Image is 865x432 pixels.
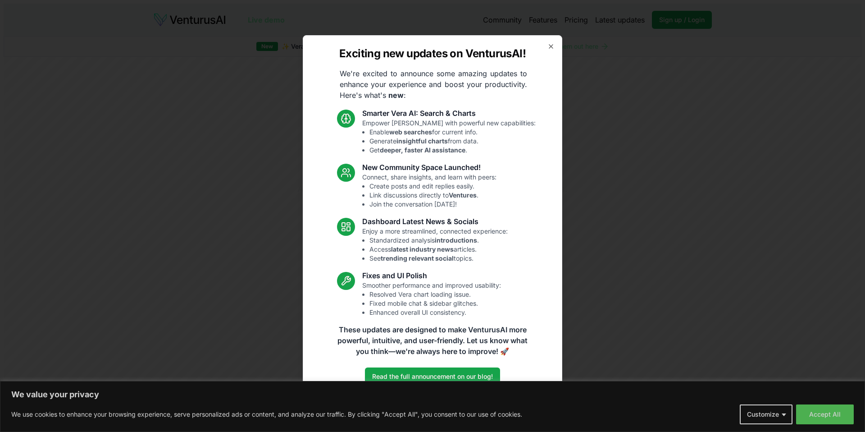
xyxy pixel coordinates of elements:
strong: trending relevant social [381,254,454,262]
strong: web searches [389,128,432,136]
li: Enhanced overall UI consistency. [369,308,501,317]
li: Generate from data. [369,137,536,146]
li: Link discussions directly to . [369,191,496,200]
li: Access articles. [369,245,508,254]
li: Fixed mobile chat & sidebar glitches. [369,299,501,308]
li: Get . [369,146,536,155]
h3: New Community Space Launched! [362,162,496,173]
li: Join the conversation [DATE]! [369,200,496,209]
strong: insightful charts [396,137,448,145]
strong: Ventures [449,191,477,199]
li: Resolved Vera chart loading issue. [369,290,501,299]
p: These updates are designed to make VenturusAI more powerful, intuitive, and user-friendly. Let us... [332,324,533,357]
p: We're excited to announce some amazing updates to enhance your experience and boost your producti... [332,68,534,101]
p: Enjoy a more streamlined, connected experience: [362,227,508,263]
li: See topics. [369,254,508,263]
h2: Exciting new updates on VenturusAI! [339,46,526,61]
li: Standardized analysis . [369,236,508,245]
p: Empower [PERSON_NAME] with powerful new capabilities: [362,119,536,155]
h3: Smarter Vera AI: Search & Charts [362,108,536,119]
strong: introductions [435,236,477,244]
h3: Dashboard Latest News & Socials [362,216,508,227]
strong: new [388,91,404,100]
p: Smoother performance and improved usability: [362,281,501,317]
strong: deeper, faster AI assistance [380,146,465,154]
p: Connect, share insights, and learn with peers: [362,173,496,209]
h3: Fixes and UI Polish [362,270,501,281]
a: Read the full announcement on our blog! [365,368,500,386]
li: Enable for current info. [369,128,536,137]
strong: latest industry news [391,245,454,253]
li: Create posts and edit replies easily. [369,182,496,191]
